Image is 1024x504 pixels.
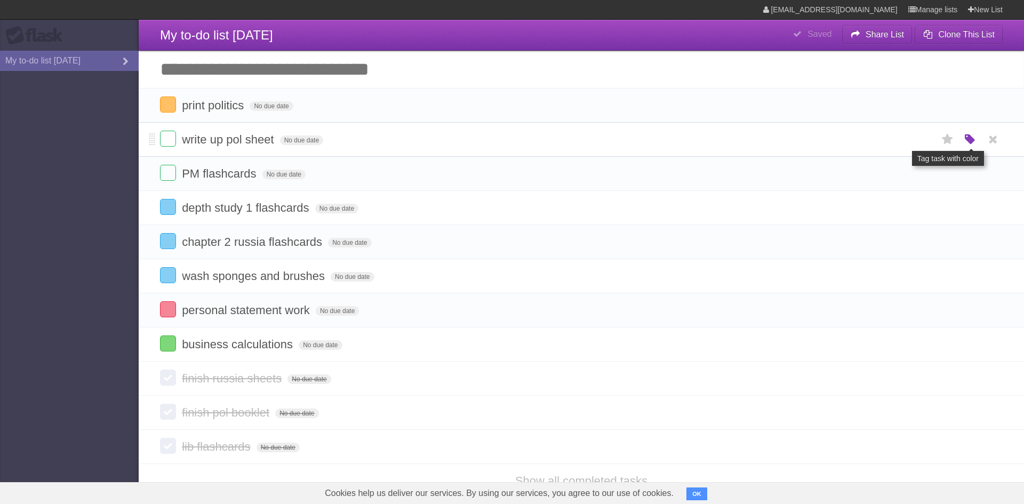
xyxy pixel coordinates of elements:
[257,443,300,452] span: No due date
[280,135,323,145] span: No due date
[160,267,176,283] label: Done
[182,338,295,351] span: business calculations
[915,25,1003,44] button: Clone This List
[807,29,831,38] b: Saved
[328,238,371,247] span: No due date
[314,483,684,504] span: Cookies help us deliver our services. By using our services, you agree to our use of cookies.
[182,372,284,385] span: finish russia sheets
[160,335,176,351] label: Done
[182,201,311,214] span: depth study 1 flashcards
[316,306,359,316] span: No due date
[938,131,958,148] label: Star task
[182,235,325,249] span: chapter 2 russia flashcards
[160,404,176,420] label: Done
[182,269,327,283] span: wash sponges and brushes
[160,370,176,386] label: Done
[250,101,293,111] span: No due date
[182,133,276,146] span: write up pol sheet
[160,165,176,181] label: Done
[842,25,913,44] button: Share List
[315,204,358,213] span: No due date
[275,409,318,418] span: No due date
[299,340,342,350] span: No due date
[160,131,176,147] label: Done
[5,26,69,45] div: Flask
[160,28,273,42] span: My to-do list [DATE]
[331,272,374,282] span: No due date
[160,97,176,113] label: Done
[182,303,313,317] span: personal statement work
[182,167,259,180] span: PM flashcards
[515,474,647,487] a: Show all completed tasks
[182,440,253,453] span: lib flashcards
[182,406,272,419] span: finish pol booklet
[262,170,306,179] span: No due date
[866,30,904,39] b: Share List
[160,438,176,454] label: Done
[686,487,707,500] button: OK
[938,30,995,39] b: Clone This List
[287,374,331,384] span: No due date
[160,199,176,215] label: Done
[160,233,176,249] label: Done
[182,99,246,112] span: print politics
[160,301,176,317] label: Done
